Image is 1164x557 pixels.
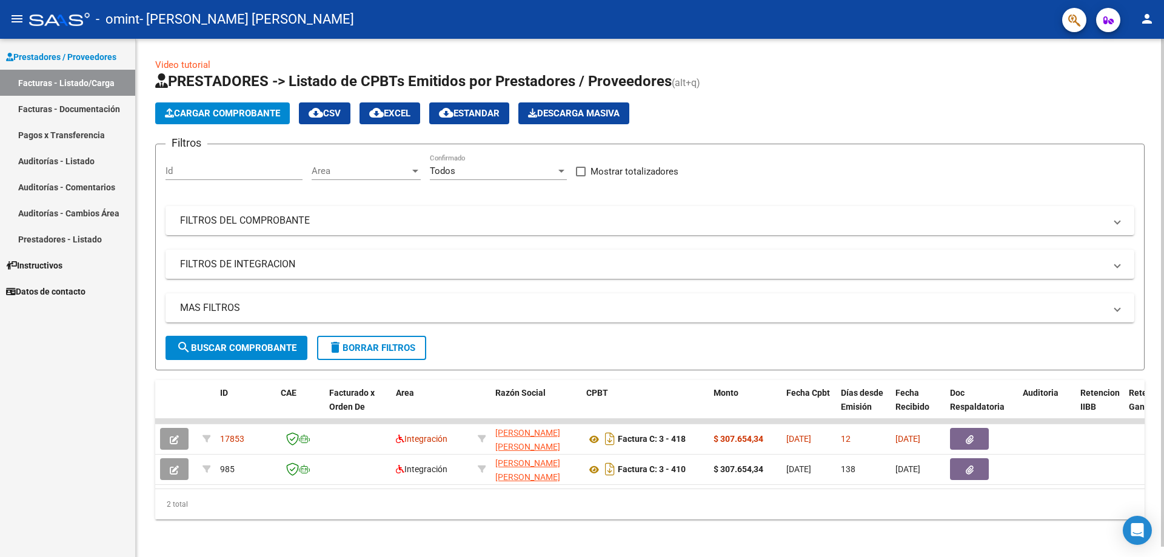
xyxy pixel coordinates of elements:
datatable-header-cell: Auditoria [1018,380,1075,433]
span: Fecha Recibido [895,388,929,412]
span: Descarga Masiva [528,108,620,119]
mat-panel-title: MAS FILTROS [180,301,1105,315]
span: Datos de contacto [6,285,85,298]
button: Estandar [429,102,509,124]
span: PRESTADORES -> Listado de CPBTs Emitidos por Prestadores / Proveedores [155,73,672,90]
a: Video tutorial [155,59,210,70]
span: 17853 [220,434,244,444]
datatable-header-cell: Facturado x Orden De [324,380,391,433]
datatable-header-cell: Razón Social [490,380,581,433]
mat-icon: search [176,340,191,355]
span: Buscar Comprobante [176,342,296,353]
span: Area [396,388,414,398]
strong: $ 307.654,34 [714,434,763,444]
span: Facturado x Orden De [329,388,375,412]
mat-expansion-panel-header: MAS FILTROS [166,293,1134,322]
div: Open Intercom Messenger [1123,516,1152,545]
span: Borrar Filtros [328,342,415,353]
mat-icon: cloud_download [309,105,323,120]
datatable-header-cell: Retencion IIBB [1075,380,1124,433]
mat-expansion-panel-header: FILTROS DEL COMPROBANTE [166,206,1134,235]
span: (alt+q) [672,77,700,88]
button: Cargar Comprobante [155,102,290,124]
span: Fecha Cpbt [786,388,830,398]
mat-icon: menu [10,12,24,26]
mat-panel-title: FILTROS DEL COMPROBANTE [180,214,1105,227]
span: 985 [220,464,235,474]
span: CSV [309,108,341,119]
span: Prestadores / Proveedores [6,50,116,64]
mat-expansion-panel-header: FILTROS DE INTEGRACION [166,250,1134,279]
span: 12 [841,434,851,444]
span: [DATE] [895,464,920,474]
button: EXCEL [360,102,420,124]
span: [DATE] [895,434,920,444]
span: EXCEL [369,108,410,119]
span: - [PERSON_NAME] [PERSON_NAME] [139,6,354,33]
div: 27355748044 [495,456,577,482]
i: Descargar documento [602,459,618,479]
span: Retencion IIBB [1080,388,1120,412]
span: Monto [714,388,738,398]
span: [DATE] [786,464,811,474]
button: Descarga Masiva [518,102,629,124]
datatable-header-cell: Fecha Recibido [891,380,945,433]
i: Descargar documento [602,429,618,449]
span: Mostrar totalizadores [590,164,678,179]
span: [PERSON_NAME] [PERSON_NAME] [495,428,560,452]
span: Area [312,165,410,176]
span: CAE [281,388,296,398]
mat-panel-title: FILTROS DE INTEGRACION [180,258,1105,271]
span: Integración [396,464,447,474]
datatable-header-cell: Fecha Cpbt [781,380,836,433]
button: Borrar Filtros [317,336,426,360]
span: Doc Respaldatoria [950,388,1005,412]
span: [PERSON_NAME] [PERSON_NAME] [495,458,560,482]
span: Instructivos [6,259,62,272]
strong: $ 307.654,34 [714,464,763,474]
span: Razón Social [495,388,546,398]
span: Auditoria [1023,388,1059,398]
h3: Filtros [166,135,207,152]
strong: Factura C: 3 - 410 [618,465,686,475]
span: [DATE] [786,434,811,444]
datatable-header-cell: Días desde Emisión [836,380,891,433]
mat-icon: person [1140,12,1154,26]
div: 2 total [155,489,1145,519]
span: 138 [841,464,855,474]
mat-icon: cloud_download [369,105,384,120]
span: - omint [96,6,139,33]
mat-icon: delete [328,340,343,355]
datatable-header-cell: ID [215,380,276,433]
datatable-header-cell: CAE [276,380,324,433]
span: Cargar Comprobante [165,108,280,119]
button: CSV [299,102,350,124]
datatable-header-cell: CPBT [581,380,709,433]
button: Buscar Comprobante [166,336,307,360]
datatable-header-cell: Doc Respaldatoria [945,380,1018,433]
span: Estandar [439,108,500,119]
div: 27355748044 [495,426,577,452]
datatable-header-cell: Monto [709,380,781,433]
span: ID [220,388,228,398]
span: Días desde Emisión [841,388,883,412]
strong: Factura C: 3 - 418 [618,435,686,444]
span: Integración [396,434,447,444]
mat-icon: cloud_download [439,105,453,120]
datatable-header-cell: Area [391,380,473,433]
span: CPBT [586,388,608,398]
span: Todos [430,165,455,176]
app-download-masive: Descarga masiva de comprobantes (adjuntos) [518,102,629,124]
